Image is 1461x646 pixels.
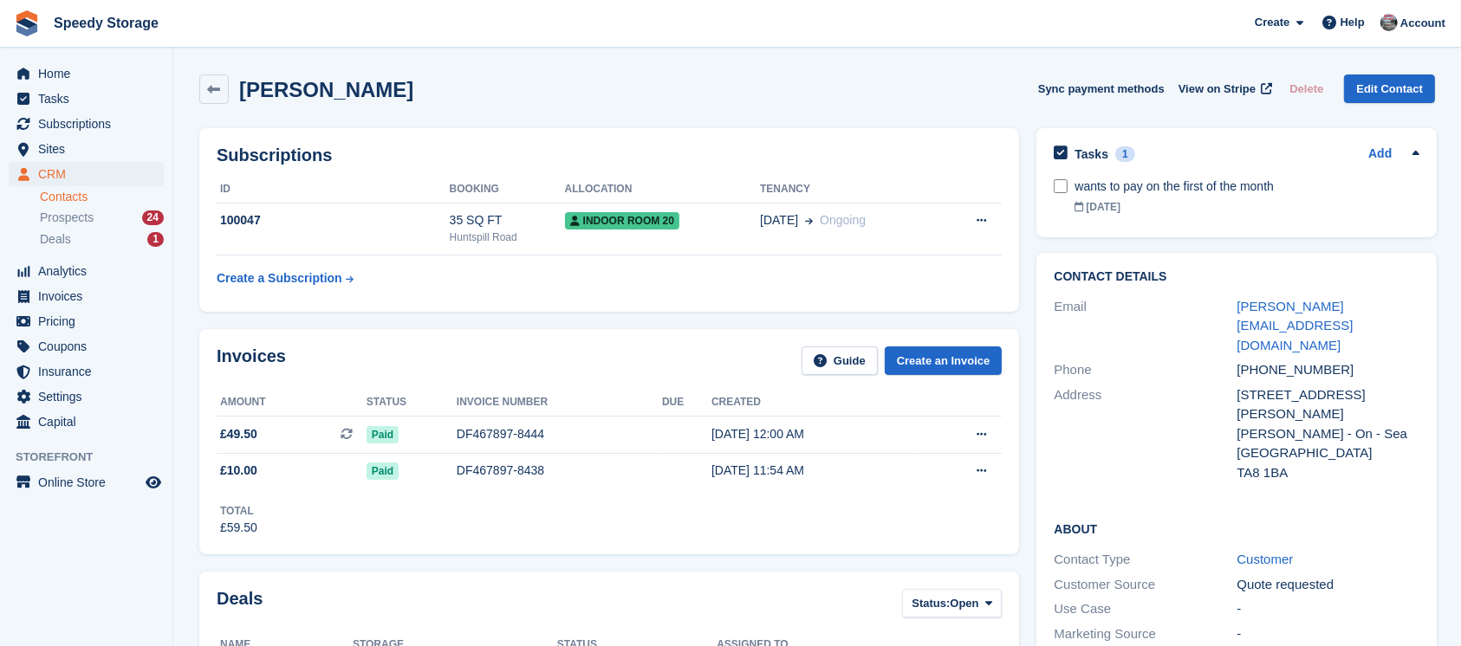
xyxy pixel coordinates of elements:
a: menu [9,259,164,283]
button: Delete [1282,74,1330,103]
a: Prospects 24 [40,209,164,227]
div: - [1237,624,1419,644]
div: Use Case [1054,599,1237,619]
a: Add [1368,145,1392,165]
span: £10.00 [220,462,257,480]
a: menu [9,309,164,333]
div: Phone [1054,360,1237,380]
span: Settings [38,384,142,409]
th: Due [662,389,711,417]
div: [DATE] [1075,199,1419,215]
div: Create a Subscription [217,269,342,287]
span: Open [950,595,978,612]
a: wants to pay on the first of the month [DATE] [1075,169,1419,223]
a: menu [9,162,164,186]
a: Customer [1237,552,1293,566]
div: wants to pay on the first of the month [1075,178,1419,196]
span: [DATE] [760,211,798,229]
div: 1 [147,232,164,247]
span: Coupons [38,334,142,359]
span: Subscriptions [38,112,142,136]
a: menu [9,410,164,434]
div: DF467897-8438 [457,462,662,480]
th: Amount [217,389,367,417]
span: CRM [38,162,142,186]
div: Marketing Source [1054,624,1237,644]
h2: Subscriptions [217,145,1002,165]
a: menu [9,470,164,494]
a: menu [9,384,164,409]
h2: Contact Details [1054,270,1419,284]
a: menu [9,112,164,136]
span: Invoices [38,284,142,308]
span: Storefront [16,449,172,466]
h2: [PERSON_NAME] [239,78,413,101]
div: 24 [142,210,164,225]
span: Indoor Room 20 [565,212,679,229]
div: [DATE] 12:00 AM [711,425,920,443]
a: Deals 1 [40,230,164,249]
h2: Tasks [1075,146,1108,162]
span: Create [1255,14,1289,31]
span: Deals [40,231,71,248]
span: Status: [912,595,950,612]
div: [PERSON_NAME] - On - Sea [1237,424,1419,444]
div: Quote requested [1237,575,1419,595]
div: 1 [1115,146,1135,162]
th: Created [711,389,920,417]
div: Total [220,503,257,519]
th: Invoice number [457,389,662,417]
div: 35 SQ FT [450,211,565,229]
a: menu [9,334,164,359]
a: Preview store [143,472,164,493]
span: View on Stripe [1179,81,1256,98]
img: stora-icon-8386f47178a22dfd0bd8f6a31ec36ba5ce8667c1dd55bd0f319d3a0aa187defe.svg [14,10,40,36]
span: Prospects [40,210,94,226]
a: View on Stripe [1172,74,1276,103]
div: [DATE] 11:54 AM [711,462,920,480]
th: Booking [450,176,565,203]
div: [PHONE_NUMBER] [1237,360,1419,380]
span: Capital [38,410,142,434]
button: Status: Open [902,589,1002,617]
a: Edit Contact [1344,74,1435,103]
a: [PERSON_NAME][EMAIL_ADDRESS][DOMAIN_NAME] [1237,299,1353,352]
h2: About [1054,520,1419,537]
a: Guide [802,346,878,375]
span: Sites [38,137,142,161]
a: Speedy Storage [47,9,166,37]
div: Email [1054,297,1237,356]
span: Tasks [38,87,142,111]
a: menu [9,359,164,384]
th: ID [217,176,450,203]
span: Paid [367,462,399,480]
div: Contact Type [1054,550,1237,570]
span: Pricing [38,309,142,333]
div: - [1237,599,1419,619]
span: Home [38,61,142,86]
span: Ongoing [820,213,866,227]
div: Address [1054,385,1237,483]
span: Help [1341,14,1365,31]
div: TA8 1BA [1237,463,1419,483]
div: £59.50 [220,519,257,537]
h2: Deals [217,589,263,621]
div: [GEOGRAPHIC_DATA] [1237,443,1419,463]
div: Huntspill Road [450,229,565,245]
th: Tenancy [760,176,940,203]
span: Account [1400,15,1445,32]
th: Allocation [565,176,761,203]
a: Contacts [40,189,164,205]
a: menu [9,284,164,308]
a: Create a Subscription [217,262,354,294]
div: DF467897-8444 [457,425,662,443]
h2: Invoices [217,346,286,375]
span: Paid [367,426,399,443]
span: £49.50 [220,425,257,443]
span: Analytics [38,259,142,283]
div: [STREET_ADDRESS][PERSON_NAME] [1237,385,1419,424]
a: menu [9,87,164,111]
div: 100047 [217,211,450,229]
th: Status [367,389,457,417]
a: Create an Invoice [885,346,1003,375]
